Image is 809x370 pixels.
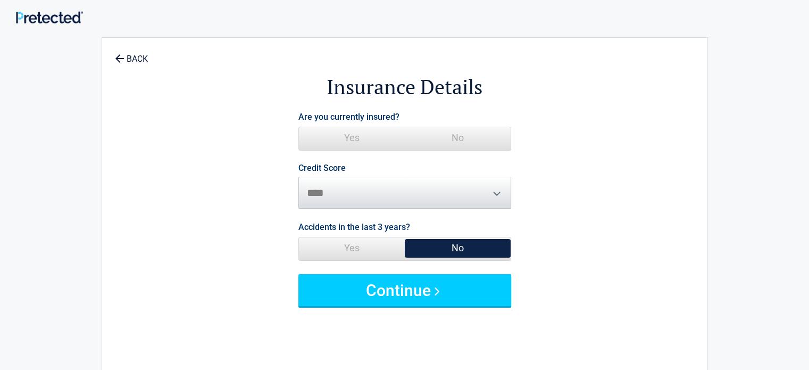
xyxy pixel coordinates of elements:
span: No [405,127,511,149]
label: Are you currently insured? [298,110,399,124]
span: Yes [299,237,405,259]
span: Yes [299,127,405,149]
label: Credit Score [298,164,346,172]
a: BACK [113,45,150,63]
img: Main Logo [16,11,83,23]
span: No [405,237,511,259]
button: Continue [298,274,511,306]
h2: Insurance Details [161,73,649,101]
label: Accidents in the last 3 years? [298,220,410,234]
